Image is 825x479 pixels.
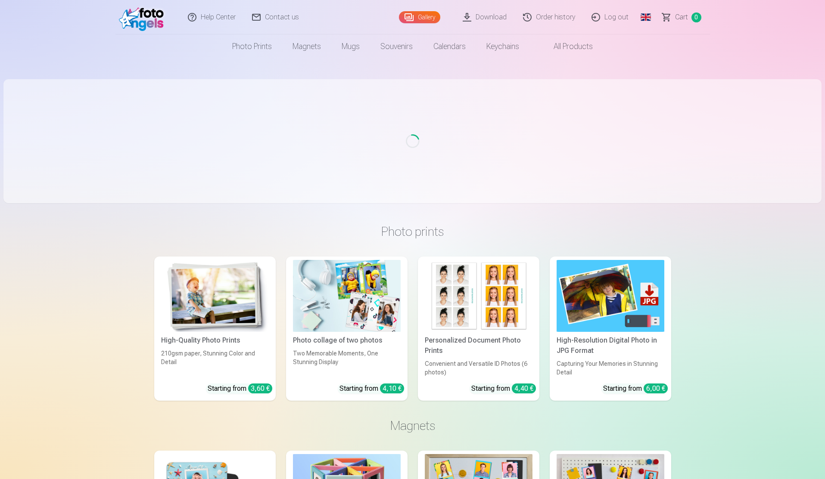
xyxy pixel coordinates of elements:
div: Two Memorable Moments, One Stunning Display [290,349,404,377]
div: 210gsm paper, Stunning Color and Detail [158,349,272,377]
a: Gallery [399,11,440,23]
div: Starting from [208,383,272,394]
a: Keychains [476,34,529,59]
div: 6,00 € [644,383,668,393]
div: Capturing Your Memories in Stunning Detail [553,359,668,377]
a: Mugs [331,34,370,59]
a: All products [529,34,603,59]
img: Photo collage of two photos [293,260,401,332]
div: Photo collage of two photos [290,335,404,346]
div: Convenient and Versatile ID Photos (6 photos) [421,359,536,377]
span: 0 [691,12,701,22]
a: Souvenirs [370,34,423,59]
div: Starting from [471,383,536,394]
a: High-Resolution Digital Photo in JPG FormatHigh-Resolution Digital Photo in JPG FormatCapturing Y... [550,256,671,401]
div: 4,10 € [380,383,404,393]
div: High-Quality Photo Prints [158,335,272,346]
div: Starting from [339,383,404,394]
div: High-Resolution Digital Photo in JPG Format [553,335,668,356]
img: High-Resolution Digital Photo in JPG Format [557,260,664,332]
div: 4,40 € [512,383,536,393]
h3: Magnets [161,418,664,433]
img: High-Quality Photo Prints [161,260,269,332]
img: /fa5 [119,3,168,31]
h3: Photo prints [161,224,664,239]
a: Photo prints [222,34,282,59]
a: Personalized Document Photo PrintsPersonalized Document Photo PrintsConvenient and Versatile ID P... [418,256,539,401]
div: Personalized Document Photo Prints [421,335,536,356]
a: High-Quality Photo PrintsHigh-Quality Photo Prints210gsm paper, Stunning Color and DetailStarting... [154,256,276,401]
a: Magnets [282,34,331,59]
span: Сart [675,12,688,22]
a: Calendars [423,34,476,59]
div: Starting from [603,383,668,394]
div: 3,60 € [248,383,272,393]
img: Personalized Document Photo Prints [425,260,532,332]
a: Photo collage of two photosPhoto collage of two photosTwo Memorable Moments, One Stunning Display... [286,256,408,401]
